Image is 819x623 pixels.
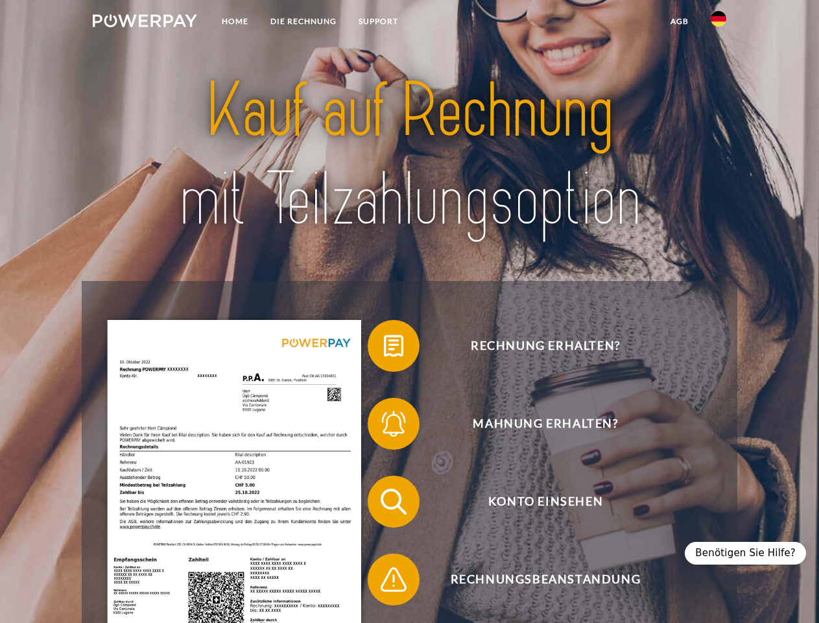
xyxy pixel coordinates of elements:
span: Mahnung erhalten? [386,398,704,450]
img: qb_warning.svg [377,563,410,596]
a: SUPPORT [348,10,409,33]
img: qb_bill.svg [377,330,410,362]
button: Mahnung erhalten? [368,398,705,450]
img: qb_bell.svg [377,408,410,440]
span: Konto einsehen [386,476,704,528]
span: Rechnung erhalten? [386,320,704,372]
img: de [711,11,726,27]
button: Rechnungsbeanstandung [368,554,705,605]
button: Rechnung erhalten? [368,320,705,372]
div: Benötigen Sie Hilfe? [685,542,806,565]
img: qb_search.svg [377,485,410,518]
a: DIE RECHNUNG [259,10,348,33]
img: title-powerpay_de.svg [124,62,695,249]
a: Home [211,10,259,33]
a: agb [659,10,700,33]
span: Rechnungsbeanstandung [386,554,704,605]
button: Konto einsehen [368,476,705,528]
img: logo-powerpay-white.svg [93,14,197,27]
